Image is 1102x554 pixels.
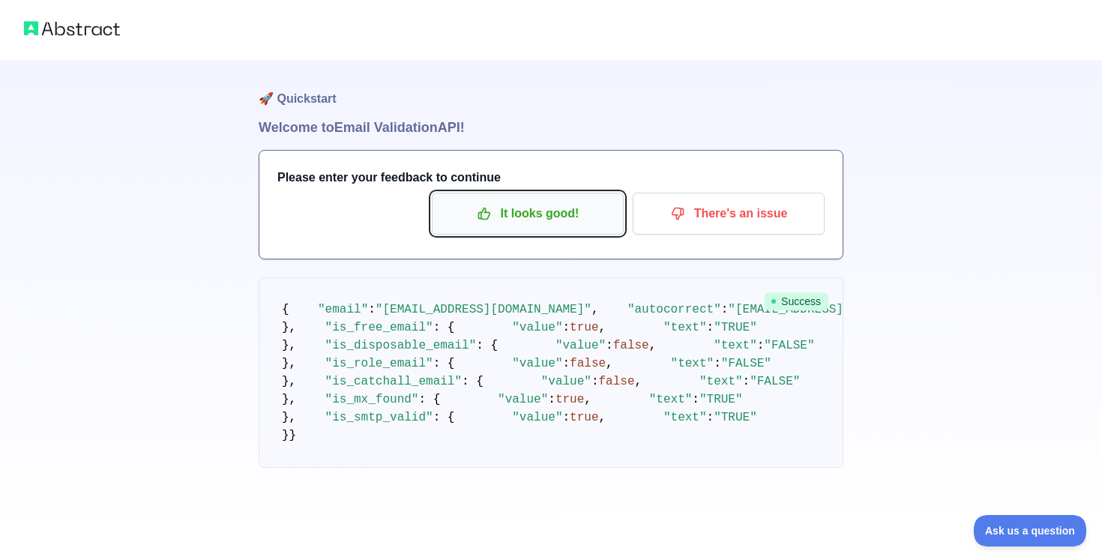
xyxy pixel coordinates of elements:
span: "TRUE" [699,393,743,406]
span: false [599,375,635,388]
span: : [606,339,613,352]
img: Abstract logo [24,18,120,39]
span: "is_disposable_email" [325,339,477,352]
span: "value" [512,411,562,424]
span: "[EMAIL_ADDRESS][DOMAIN_NAME]" [376,303,591,316]
span: : [368,303,376,316]
span: "text" [714,339,757,352]
span: : [562,321,570,334]
span: "[EMAIL_ADDRESS][DOMAIN_NAME]" [728,303,944,316]
span: : { [418,393,440,406]
span: : { [433,357,455,370]
span: , [599,321,606,334]
span: : [562,411,570,424]
span: "value" [512,321,562,334]
span: "TRUE" [714,411,757,424]
span: : [714,357,721,370]
span: : [707,321,714,334]
span: "is_mx_found" [325,393,419,406]
span: , [606,357,613,370]
span: Success [765,292,828,310]
span: , [635,375,642,388]
span: "is_free_email" [325,321,433,334]
span: : [692,393,699,406]
span: "value" [498,393,548,406]
span: : [591,375,599,388]
span: , [649,339,657,352]
span: true [555,393,584,406]
span: { [282,303,289,316]
span: : { [476,339,498,352]
span: : [562,357,570,370]
span: : { [462,375,484,388]
h1: 🚀 Quickstart [259,60,843,117]
span: , [591,303,599,316]
span: , [584,393,591,406]
span: "text" [699,375,743,388]
span: : [707,411,714,424]
span: true [570,321,598,334]
p: There's an issue [644,201,813,226]
p: It looks good! [443,201,612,226]
span: "text" [671,357,714,370]
span: : { [433,411,455,424]
h3: Please enter your feedback to continue [277,169,825,187]
span: "FALSE" [750,375,800,388]
span: : [721,303,729,316]
iframe: Toggle Customer Support [974,515,1087,547]
span: "text" [649,393,693,406]
span: "autocorrect" [627,303,721,316]
span: "value" [541,375,591,388]
h1: Welcome to Email Validation API! [259,117,843,138]
span: true [570,411,598,424]
span: "value" [512,357,562,370]
span: "TRUE" [714,321,757,334]
span: "FALSE" [764,339,814,352]
span: "text" [663,321,707,334]
span: : { [433,321,455,334]
span: "value" [555,339,606,352]
span: "text" [663,411,707,424]
span: "FALSE" [721,357,771,370]
span: "is_smtp_valid" [325,411,433,424]
span: false [613,339,649,352]
span: "is_catchall_email" [325,375,462,388]
span: : [548,393,555,406]
span: : [757,339,765,352]
span: "email" [318,303,368,316]
span: "is_role_email" [325,357,433,370]
span: , [599,411,606,424]
span: false [570,357,606,370]
span: : [743,375,750,388]
button: There's an issue [633,193,825,235]
button: It looks good! [432,193,624,235]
